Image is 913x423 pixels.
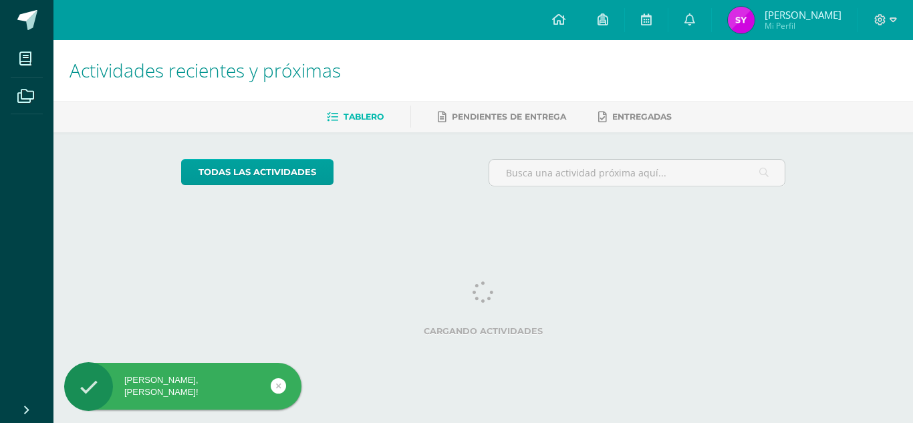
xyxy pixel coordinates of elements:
[765,8,841,21] span: [PERSON_NAME]
[344,112,384,122] span: Tablero
[598,106,672,128] a: Entregadas
[452,112,566,122] span: Pendientes de entrega
[327,106,384,128] a: Tablero
[438,106,566,128] a: Pendientes de entrega
[728,7,755,33] img: a238a225a6b68594bd4e8eefc8566e6e.png
[612,112,672,122] span: Entregadas
[181,159,334,185] a: todas las Actividades
[64,374,301,398] div: [PERSON_NAME], [PERSON_NAME]!
[181,326,786,336] label: Cargando actividades
[765,20,841,31] span: Mi Perfil
[70,57,341,83] span: Actividades recientes y próximas
[489,160,785,186] input: Busca una actividad próxima aquí...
